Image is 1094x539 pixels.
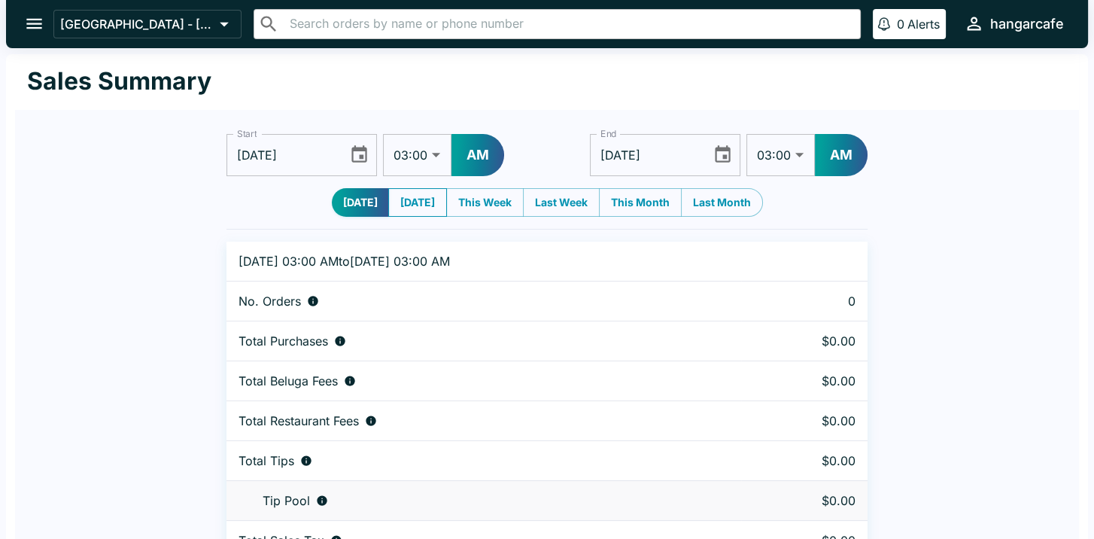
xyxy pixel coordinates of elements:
[239,453,729,468] div: Combined individual and pooled tips
[332,188,389,217] button: [DATE]
[226,134,337,176] input: mm/dd/yyyy
[53,10,242,38] button: [GEOGRAPHIC_DATA] - [GEOGRAPHIC_DATA]
[239,333,328,349] p: Total Purchases
[446,188,524,217] button: This Week
[60,17,214,32] p: [GEOGRAPHIC_DATA] - [GEOGRAPHIC_DATA]
[681,188,763,217] button: Last Month
[753,294,855,309] p: 0
[239,373,338,388] p: Total Beluga Fees
[958,8,1070,40] button: hangarcafe
[897,17,904,32] p: 0
[343,139,375,171] button: Choose date, selected date is Oct 9, 2025
[753,333,855,349] p: $0.00
[599,188,682,217] button: This Month
[239,373,729,388] div: Fees paid by diners to Beluga
[707,139,739,171] button: Choose date, selected date is Oct 10, 2025
[753,413,855,428] p: $0.00
[600,127,617,140] label: End
[239,294,301,309] p: No. Orders
[753,373,855,388] p: $0.00
[907,17,940,32] p: Alerts
[15,5,53,43] button: open drawer
[239,453,294,468] p: Total Tips
[285,14,854,35] input: Search orders by name or phone number
[239,333,729,349] div: Aggregate order subtotals
[451,134,504,176] button: AM
[753,453,855,468] p: $0.00
[239,254,729,269] p: [DATE] 03:00 AM to [DATE] 03:00 AM
[27,66,211,96] h1: Sales Summary
[263,493,310,508] p: Tip Pool
[237,127,257,140] label: Start
[753,493,855,508] p: $0.00
[590,134,700,176] input: mm/dd/yyyy
[388,188,447,217] button: [DATE]
[523,188,600,217] button: Last Week
[815,134,868,176] button: AM
[239,493,729,508] div: Tips unclaimed by a waiter
[239,294,729,309] div: Number of orders placed
[990,15,1064,33] div: hangarcafe
[239,413,359,428] p: Total Restaurant Fees
[239,413,729,428] div: Fees paid by diners to restaurant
